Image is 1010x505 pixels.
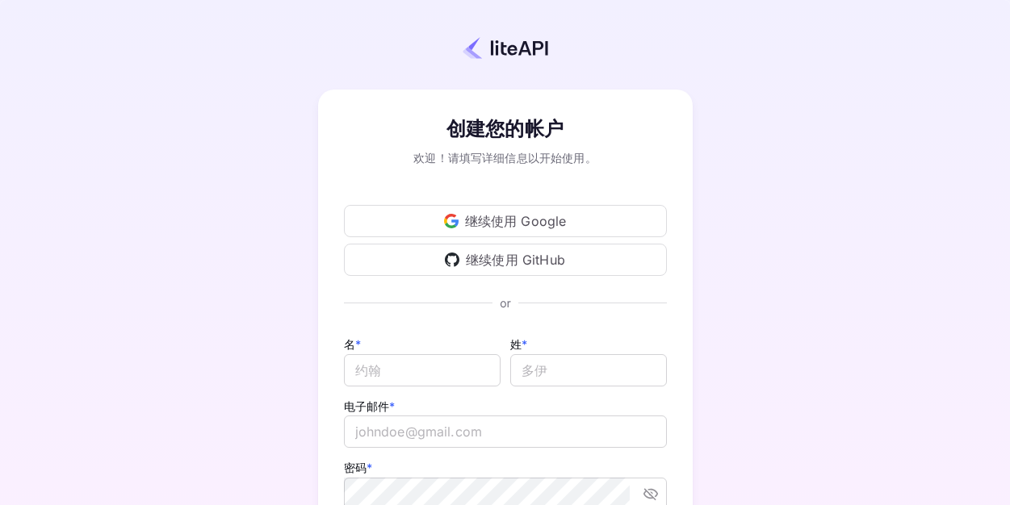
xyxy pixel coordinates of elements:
[510,354,667,386] input: 多伊
[510,337,522,351] font: 姓
[465,213,567,229] font: 继续使用 Google
[463,36,548,60] img: 精简API
[446,117,564,142] font: 创建您的帐户
[344,354,501,386] input: 约翰
[344,415,667,448] input: johndoe@gmail.com
[466,252,565,268] font: 继续使用 GitHub
[344,337,355,351] font: 名
[344,461,367,474] font: 密码
[413,151,596,165] font: 欢迎！请填写详细信息以开始使用。
[344,399,390,413] font: 电子邮件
